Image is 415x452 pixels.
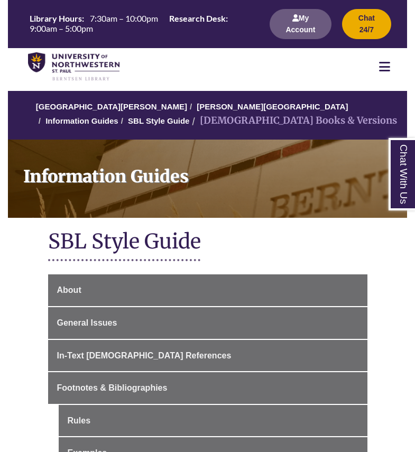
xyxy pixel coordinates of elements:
[59,405,367,437] a: Rules
[48,228,367,256] h1: SBL Style Guide
[165,12,229,24] th: Research Desk:
[48,372,367,404] a: Footnotes & Bibliographies
[270,25,331,34] a: My Account
[30,23,93,33] span: 9:00am – 5:00pm
[25,12,257,34] table: Hours Today
[48,274,367,306] a: About
[57,383,168,392] span: Footnotes & Bibliographies
[48,340,367,372] a: In-Text [DEMOGRAPHIC_DATA] References
[128,116,189,125] a: SBL Style Guide
[25,12,86,24] th: Library Hours:
[36,102,187,111] a: [GEOGRAPHIC_DATA][PERSON_NAME]
[342,9,391,39] button: Chat 24/7
[8,140,407,218] a: Information Guides
[197,102,348,111] a: [PERSON_NAME][GEOGRAPHIC_DATA]
[189,113,397,128] li: [DEMOGRAPHIC_DATA] Books & Versions
[57,351,232,360] span: In-Text [DEMOGRAPHIC_DATA] References
[57,318,117,327] span: General Issues
[342,25,391,34] a: Chat 24/7
[45,116,118,125] a: Information Guides
[25,12,257,35] a: Hours Today
[57,285,81,294] span: About
[48,307,367,339] a: General Issues
[90,13,158,23] span: 7:30am – 10:00pm
[270,9,331,39] button: My Account
[16,140,407,204] h1: Information Guides
[28,52,119,81] img: UNWSP Library Logo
